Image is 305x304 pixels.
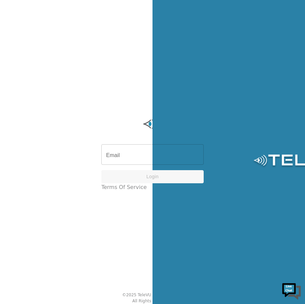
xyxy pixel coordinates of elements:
img: Chat Widget [281,280,302,301]
a: Terms of Service [101,183,147,191]
img: Logo [101,114,204,134]
div: © 2025 TeleVU Innovation Ltd. [122,292,183,298]
div: All Rights Reserved. [132,298,173,304]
